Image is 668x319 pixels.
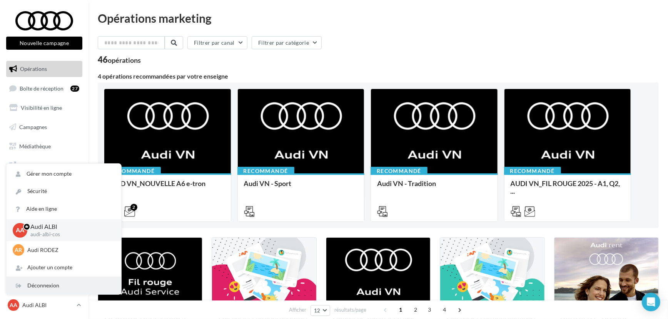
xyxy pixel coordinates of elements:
div: Recommandé [504,167,561,175]
span: 4 [439,304,451,316]
span: 3 [424,304,436,316]
p: Audi RODEZ [27,246,112,254]
a: Visibilité en ligne [5,100,84,116]
div: Recommandé [237,167,294,175]
span: Visibilité en ligne [21,104,62,111]
a: Campagnes [5,119,84,135]
span: AA [16,226,24,235]
p: Audi ALBI [30,222,109,231]
span: 1 [395,304,407,316]
span: Médiathèque [19,143,51,149]
span: 12 [314,307,321,314]
span: Afficher [289,306,306,314]
span: PLV et print personnalisable [19,160,79,177]
span: Audi VN - Tradition [377,179,436,188]
a: PLV et print personnalisable [5,157,84,180]
div: opérations [108,57,141,64]
span: Boîte de réception [20,85,63,91]
span: résultats/page [334,306,366,314]
a: Gérer mon compte [7,165,121,183]
span: AA [10,301,17,309]
span: Opérations [20,65,47,72]
div: Recommandé [371,167,428,175]
div: Opérations marketing [98,12,659,24]
a: Aide en ligne [7,200,121,218]
a: Médiathèque [5,138,84,154]
a: Sécurité [7,183,121,200]
button: Filtrer par catégorie [252,36,322,49]
div: 2 [130,204,137,211]
span: AR [15,246,22,254]
span: AUDI VN_FIL ROUGE 2025 - A1, Q2, ... [511,179,620,195]
div: Déconnexion [7,277,121,294]
div: 4 opérations recommandées par votre enseigne [98,73,659,79]
span: Audi VN - Sport [244,179,292,188]
div: Recommandé [104,167,161,175]
a: AA Audi ALBI [6,298,82,312]
div: Open Intercom Messenger [642,293,660,311]
a: Boîte de réception27 [5,80,84,97]
a: Opérations [5,61,84,77]
div: Ajouter un compte [7,259,121,276]
span: Campagnes [19,124,47,130]
button: Filtrer par canal [187,36,247,49]
p: Audi ALBI [22,301,73,309]
span: 2 [410,304,422,316]
button: Nouvelle campagne [6,37,82,50]
div: 46 [98,55,141,64]
button: 12 [311,305,330,316]
span: AUD VN_NOUVELLE A6 e-tron [110,179,205,188]
div: 27 [70,86,79,92]
p: audi-albi-cos [30,231,109,238]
